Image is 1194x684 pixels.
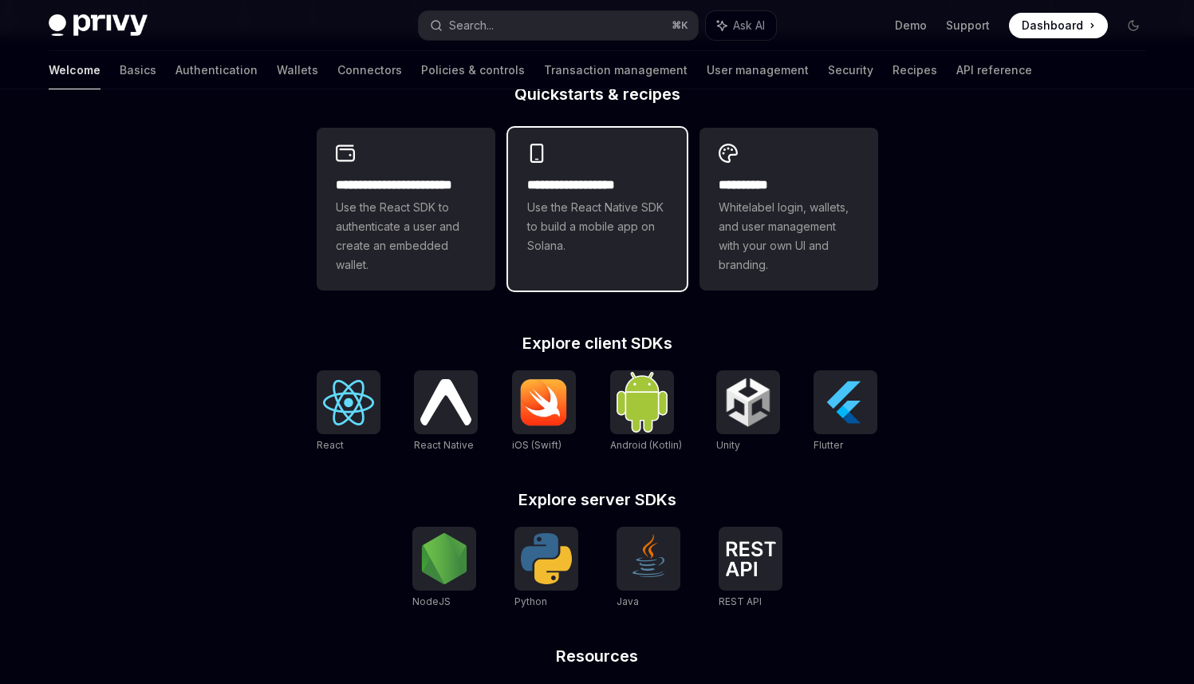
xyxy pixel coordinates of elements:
a: Transaction management [544,51,688,89]
button: Search...⌘K [419,11,698,40]
a: Wallets [277,51,318,89]
a: Connectors [337,51,402,89]
img: Flutter [820,377,871,428]
img: Android (Kotlin) [617,372,668,432]
a: JavaJava [617,527,680,610]
button: Ask AI [706,11,776,40]
span: ⌘ K [672,19,688,32]
span: Use the React SDK to authenticate a user and create an embedded wallet. [336,198,476,275]
a: **** **** **** ***Use the React Native SDK to build a mobile app on Solana. [508,128,687,291]
a: User management [707,51,809,89]
a: Recipes [893,51,937,89]
span: Dashboard [1022,18,1083,34]
span: Android (Kotlin) [610,439,682,451]
a: REST APIREST API [719,527,782,610]
span: REST API [719,595,762,607]
img: React Native [420,379,471,425]
a: PythonPython [514,527,578,610]
a: Welcome [49,51,100,89]
img: Java [623,533,674,584]
a: NodeJSNodeJS [412,527,476,610]
h2: Resources [317,648,878,664]
span: Whitelabel login, wallets, and user management with your own UI and branding. [719,198,859,275]
a: Security [828,51,873,89]
img: NodeJS [419,533,470,584]
a: API reference [956,51,1032,89]
button: Toggle dark mode [1121,13,1146,38]
a: Demo [895,18,927,34]
img: REST API [725,541,776,576]
h2: Explore server SDKs [317,492,878,508]
a: Authentication [175,51,258,89]
img: iOS (Swift) [518,378,569,426]
a: iOS (Swift)iOS (Swift) [512,370,576,453]
a: Dashboard [1009,13,1108,38]
a: FlutterFlutter [814,370,877,453]
a: React NativeReact Native [414,370,478,453]
img: React [323,380,374,425]
span: Python [514,595,547,607]
a: UnityUnity [716,370,780,453]
a: Support [946,18,990,34]
img: dark logo [49,14,148,37]
a: ReactReact [317,370,380,453]
span: Unity [716,439,740,451]
span: React Native [414,439,474,451]
span: React [317,439,344,451]
span: Java [617,595,639,607]
h2: Quickstarts & recipes [317,86,878,102]
a: Android (Kotlin)Android (Kotlin) [610,370,682,453]
img: Unity [723,377,774,428]
a: Basics [120,51,156,89]
span: Ask AI [733,18,765,34]
a: Policies & controls [421,51,525,89]
a: **** *****Whitelabel login, wallets, and user management with your own UI and branding. [699,128,878,291]
span: Flutter [814,439,843,451]
img: Python [521,533,572,584]
h2: Explore client SDKs [317,335,878,351]
div: Search... [449,16,494,35]
span: Use the React Native SDK to build a mobile app on Solana. [527,198,668,255]
span: NodeJS [412,595,451,607]
span: iOS (Swift) [512,439,562,451]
